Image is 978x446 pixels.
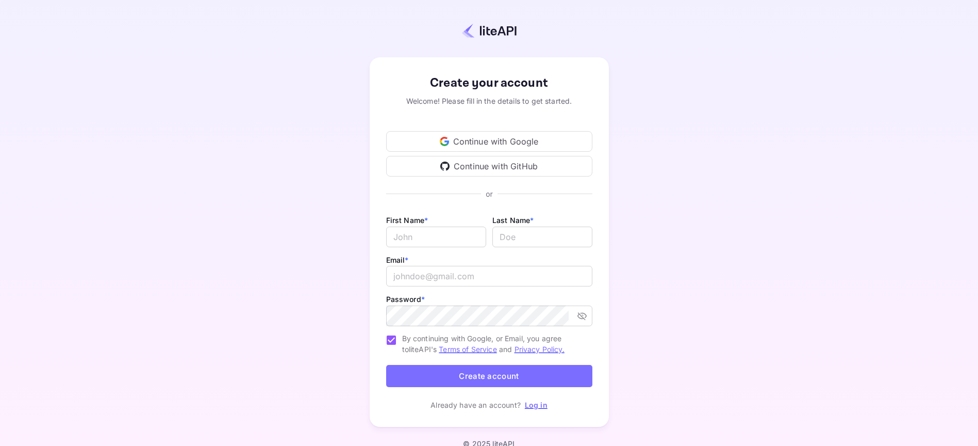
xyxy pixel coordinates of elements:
div: Welcome! Please fill in the details to get started. [386,95,592,106]
input: johndoe@gmail.com [386,266,592,286]
label: First Name [386,216,428,225]
span: By continuing with Google, or Email, you agree to liteAPI's and [402,333,584,355]
img: liteapi [462,23,517,38]
a: Privacy Policy. [515,345,565,354]
a: Log in [525,401,548,409]
button: toggle password visibility [573,307,591,325]
div: Continue with Google [386,131,592,152]
label: Password [386,295,425,304]
p: Already have an account? [430,400,521,410]
a: Terms of Service [439,345,496,354]
label: Last Name [492,216,534,225]
button: Create account [386,365,592,387]
input: John [386,227,486,247]
input: Doe [492,227,592,247]
label: Email [386,256,409,264]
div: Continue with GitHub [386,156,592,177]
div: Create your account [386,74,592,92]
